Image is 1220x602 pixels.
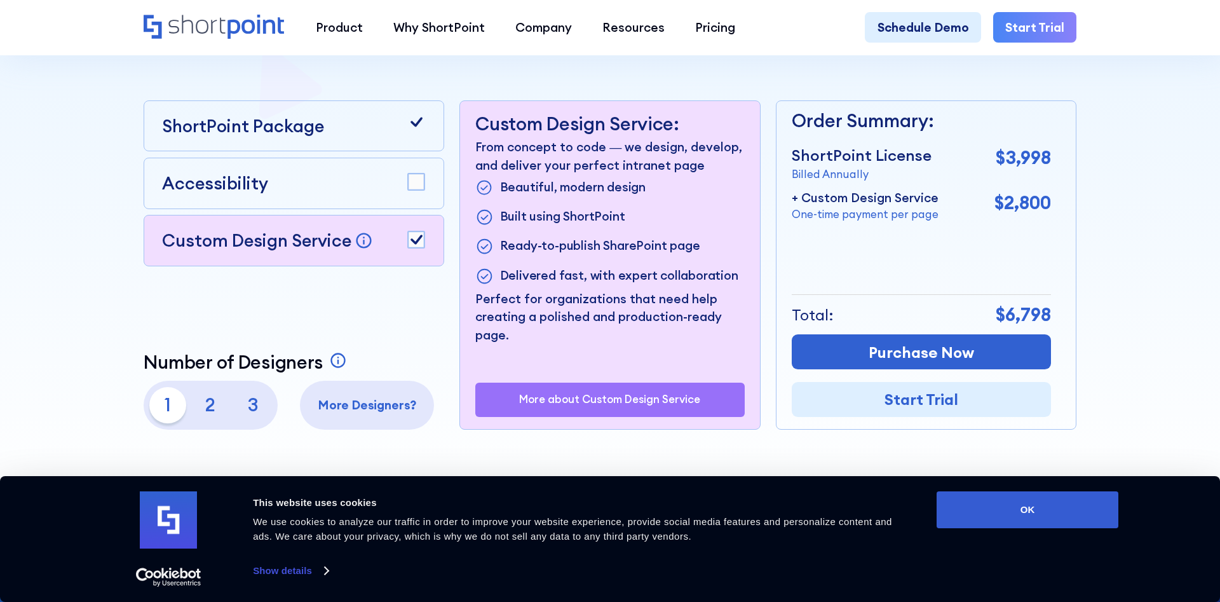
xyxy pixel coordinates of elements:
p: Number of Designers [144,352,323,374]
p: Beautiful, modern design [500,178,646,198]
p: Ready-to-publish SharePoint page [500,236,700,257]
p: Total: [792,303,834,326]
a: Product [301,12,378,43]
p: One-time payment per page [792,207,939,222]
a: Number of Designers [144,352,351,374]
div: Company [515,18,572,37]
a: Why ShortPoint [378,12,500,43]
a: Resources [587,12,680,43]
p: $3,998 [996,144,1051,171]
p: 1 [149,387,186,424]
p: Custom Design Service: [475,113,745,135]
p: $2,800 [994,189,1051,216]
a: Schedule Demo [865,12,980,43]
p: 2 [192,387,229,424]
p: From concept to code — we design, develop, and deliver your perfect intranet page [475,138,745,175]
div: Why ShortPoint [393,18,485,37]
div: Pricing [695,18,735,37]
p: Accessibility [162,170,268,196]
span: We use cookies to analyze our traffic in order to improve your website experience, provide social... [253,516,892,542]
a: Purchase Now [792,334,1051,369]
div: Resources [602,18,665,37]
a: More about Custom Design Service [519,393,700,406]
button: OK [937,491,1118,528]
p: Delivered fast, with expert collaboration [500,266,738,287]
p: ShortPoint Package [162,113,324,139]
a: Usercentrics Cookiebot - opens in a new window [113,568,224,587]
p: $6,798 [996,301,1051,328]
a: Start Trial [792,382,1051,417]
a: Home [144,15,285,41]
img: logo [140,491,197,549]
p: Perfect for organizations that need help creating a polished and production-ready page. [475,290,745,345]
p: 3 [235,387,272,424]
p: + Custom Design Service [792,189,939,207]
p: Custom Design Service [162,229,351,251]
p: Built using ShortPoint [500,207,625,228]
div: This website uses cookies [253,495,908,510]
div: Product [316,18,363,37]
iframe: Chat Widget [991,455,1220,602]
p: ShortPoint License [792,144,932,167]
a: Company [500,12,587,43]
a: Pricing [680,12,750,43]
p: More Designers? [306,396,428,414]
p: Order Summary: [792,107,1051,134]
a: Start Trial [993,12,1076,43]
a: Show details [253,561,328,580]
p: Billed Annually [792,167,932,182]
